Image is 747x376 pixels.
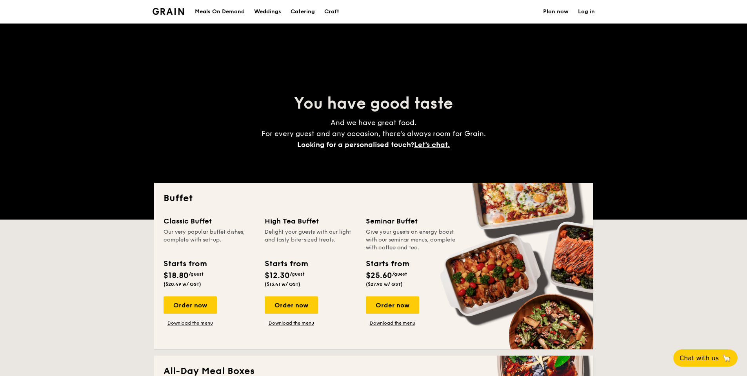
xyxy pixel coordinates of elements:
[262,118,486,149] span: And we have great food. For every guest and any occasion, there’s always room for Grain.
[414,140,450,149] span: Let's chat.
[265,258,307,270] div: Starts from
[265,282,300,287] span: ($13.41 w/ GST)
[164,192,584,205] h2: Buffet
[189,271,204,277] span: /guest
[164,282,201,287] span: ($20.49 w/ GST)
[164,216,255,227] div: Classic Buffet
[290,271,305,277] span: /guest
[722,354,731,363] span: 🦙
[164,228,255,252] div: Our very popular buffet dishes, complete with set-up.
[164,320,217,326] a: Download the menu
[366,258,409,270] div: Starts from
[265,216,356,227] div: High Tea Buffet
[297,140,414,149] span: Looking for a personalised touch?
[265,228,356,252] div: Delight your guests with our light and tasty bite-sized treats.
[680,354,719,362] span: Chat with us
[366,271,392,280] span: $25.60
[366,296,419,314] div: Order now
[366,282,403,287] span: ($27.90 w/ GST)
[153,8,184,15] a: Logotype
[164,296,217,314] div: Order now
[366,216,458,227] div: Seminar Buffet
[392,271,407,277] span: /guest
[673,349,738,367] button: Chat with us🦙
[265,320,318,326] a: Download the menu
[265,271,290,280] span: $12.30
[153,8,184,15] img: Grain
[164,258,206,270] div: Starts from
[164,271,189,280] span: $18.80
[294,94,453,113] span: You have good taste
[366,320,419,326] a: Download the menu
[366,228,458,252] div: Give your guests an energy boost with our seminar menus, complete with coffee and tea.
[265,296,318,314] div: Order now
